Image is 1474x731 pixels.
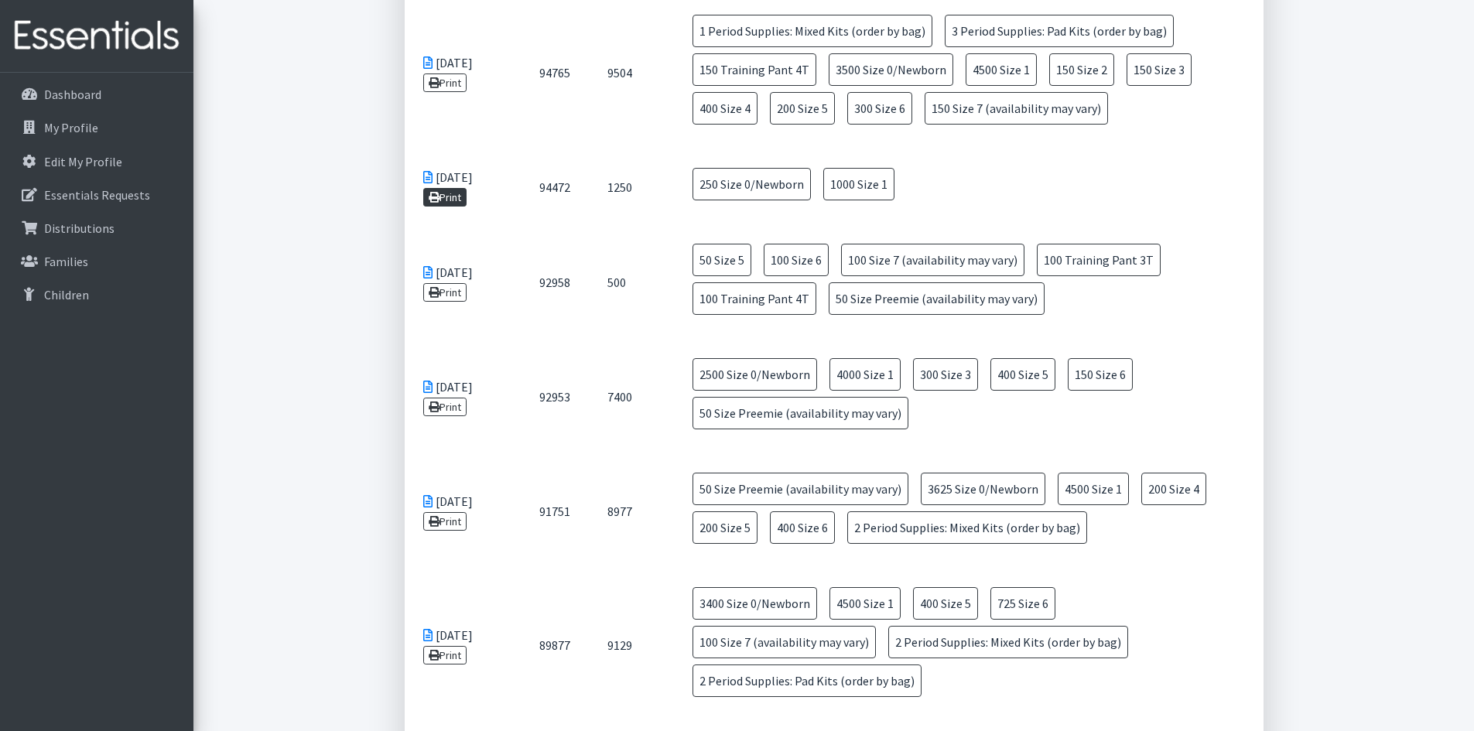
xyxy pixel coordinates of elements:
[405,340,521,454] td: [DATE]
[829,587,901,620] span: 4500 Size 1
[829,282,1045,315] span: 50 Size Preemie (availability may vary)
[6,279,187,310] a: Children
[405,569,521,722] td: [DATE]
[945,15,1174,47] span: 3 Period Supplies: Pad Kits (order by bag)
[847,92,912,125] span: 300 Size 6
[693,358,817,391] span: 2500 Size 0/Newborn
[1049,53,1114,86] span: 150 Size 2
[423,398,467,416] a: Print
[423,73,467,92] a: Print
[1141,473,1206,505] span: 200 Size 4
[589,149,669,225] td: 1250
[770,92,835,125] span: 200 Size 5
[693,15,932,47] span: 1 Period Supplies: Mixed Kits (order by bag)
[693,473,908,505] span: 50 Size Preemie (availability may vary)
[589,225,669,340] td: 500
[966,53,1037,86] span: 4500 Size 1
[764,244,829,276] span: 100 Size 6
[405,454,521,569] td: [DATE]
[6,112,187,143] a: My Profile
[888,626,1128,658] span: 2 Period Supplies: Mixed Kits (order by bag)
[423,188,467,207] a: Print
[44,254,88,269] p: Families
[44,187,150,203] p: Essentials Requests
[693,168,811,200] span: 250 Size 0/Newborn
[829,358,901,391] span: 4000 Size 1
[589,340,669,454] td: 7400
[913,587,978,620] span: 400 Size 5
[1127,53,1192,86] span: 150 Size 3
[6,246,187,277] a: Families
[6,179,187,210] a: Essentials Requests
[521,454,589,569] td: 91751
[423,283,467,302] a: Print
[6,146,187,177] a: Edit My Profile
[693,92,758,125] span: 400 Size 4
[925,92,1108,125] span: 150 Size 7 (availability may vary)
[990,587,1055,620] span: 725 Size 6
[693,587,817,620] span: 3400 Size 0/Newborn
[693,244,751,276] span: 50 Size 5
[44,154,122,169] p: Edit My Profile
[693,626,876,658] span: 100 Size 7 (availability may vary)
[847,511,1087,544] span: 2 Period Supplies: Mixed Kits (order by bag)
[405,225,521,340] td: [DATE]
[693,53,816,86] span: 150 Training Pant 4T
[423,646,467,664] a: Print
[44,120,98,135] p: My Profile
[521,225,589,340] td: 92958
[44,87,101,102] p: Dashboard
[693,511,758,544] span: 200 Size 5
[44,287,89,302] p: Children
[823,168,894,200] span: 1000 Size 1
[589,569,669,722] td: 9129
[770,511,835,544] span: 400 Size 6
[921,473,1045,505] span: 3625 Size 0/Newborn
[1058,473,1129,505] span: 4500 Size 1
[693,282,816,315] span: 100 Training Pant 4T
[6,213,187,244] a: Distributions
[6,79,187,110] a: Dashboard
[521,149,589,225] td: 94472
[423,512,467,531] a: Print
[589,454,669,569] td: 8977
[1068,358,1133,391] span: 150 Size 6
[829,53,953,86] span: 3500 Size 0/Newborn
[44,220,115,236] p: Distributions
[913,358,978,391] span: 300 Size 3
[6,10,187,62] img: HumanEssentials
[405,149,521,225] td: [DATE]
[693,397,908,429] span: 50 Size Preemie (availability may vary)
[841,244,1024,276] span: 100 Size 7 (availability may vary)
[990,358,1055,391] span: 400 Size 5
[693,664,922,697] span: 2 Period Supplies: Pad Kits (order by bag)
[1037,244,1161,276] span: 100 Training Pant 3T
[521,569,589,722] td: 89877
[521,340,589,454] td: 92953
